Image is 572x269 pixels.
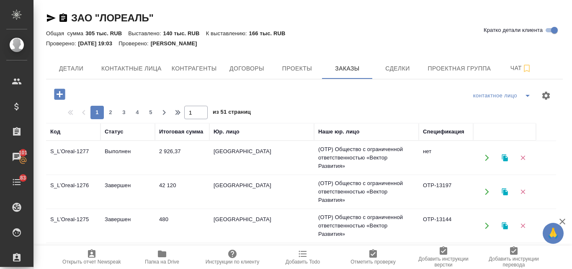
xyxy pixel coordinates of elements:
td: 2 926,37 [155,143,209,172]
span: Настроить таблицу [536,86,556,106]
span: Заказы [327,63,367,74]
p: К выставлению: [206,30,249,37]
span: Проектная группа [428,63,491,74]
div: Спецификация [423,128,464,136]
button: Отметить проверку [338,245,408,269]
button: Клонировать [496,183,513,201]
button: Добавить инструкции верстки [408,245,479,269]
td: [GEOGRAPHIC_DATA] [209,177,314,206]
button: Открыть [478,217,495,235]
button: Клонировать [496,217,513,235]
button: 3 [117,106,131,119]
div: Статус [105,128,124,136]
button: Добавить проект [48,86,71,103]
span: Сделки [377,63,417,74]
span: Открыть отчет Newspeak [62,259,121,265]
button: Открыть отчет Newspeak [57,245,127,269]
button: Клонировать [496,149,513,167]
div: Наше юр. лицо [318,128,360,136]
td: [GEOGRAPHIC_DATA] [209,211,314,240]
span: Добавить Todo [286,259,320,265]
button: Удалить [514,183,531,201]
td: S_L’Oreal-1276 [46,177,100,206]
span: Папка на Drive [145,259,179,265]
span: Контрагенты [172,63,217,74]
span: Детали [51,63,91,74]
td: нет [419,143,473,172]
span: Отметить проверку [350,259,395,265]
span: 5 [144,108,157,117]
p: Проверено: [119,40,151,47]
td: 42 120 [155,177,209,206]
button: 🙏 [543,223,564,244]
button: Удалить [514,149,531,167]
button: Скопировать ссылку [58,13,68,23]
button: 4 [131,106,144,119]
button: Открыть [478,183,495,201]
td: Выполнен [100,143,155,172]
span: Инструкции по клиенту [206,259,260,265]
td: S_L’Oreal-1275 [46,211,100,240]
a: ЗАО "ЛОРЕАЛЬ" [71,12,154,24]
p: [PERSON_NAME] [151,40,204,47]
span: Договоры [227,63,267,74]
span: 🙏 [546,225,560,242]
td: S_L’Oreal-1277 [46,143,100,172]
p: 140 тыс. RUB [163,30,206,37]
button: 2 [104,106,117,119]
td: OTP-13197 [419,177,473,206]
td: Завершен [100,177,155,206]
button: Открыть [478,149,495,167]
button: Скопировать ссылку для ЯМессенджера [46,13,56,23]
span: Добавить инструкции верстки [413,256,474,268]
td: (OTP) Общество с ограниченной ответственностью «Вектор Развития» [314,209,419,243]
span: 101 [14,149,33,157]
div: Код [50,128,60,136]
button: Инструкции по клиенту [197,245,268,269]
span: 3 [117,108,131,117]
span: из 51 страниц [213,107,251,119]
p: [DATE] 19:03 [78,40,119,47]
button: Удалить [514,217,531,235]
td: (OTP) Общество с ограниченной ответственностью «Вектор Развития» [314,175,419,209]
button: Добавить инструкции перевода [479,245,549,269]
button: Папка на Drive [127,245,197,269]
td: Завершен [100,211,155,240]
svg: Подписаться [522,63,532,73]
a: 101 [2,146,31,167]
span: 2 [104,108,117,117]
p: Проверено: [46,40,78,47]
p: Выставлено: [128,30,163,37]
span: 83 [15,174,31,182]
span: Кратко детали клиента [484,26,543,34]
td: OTP-13144 [419,211,473,240]
span: Контактные лица [101,63,162,74]
td: 480 [155,211,209,240]
span: Чат [501,63,541,73]
p: 305 тыс. RUB [85,30,128,37]
button: Добавить Todo [268,245,338,269]
p: 166 тыс. RUB [249,30,292,37]
div: Юр. лицо [214,128,240,136]
span: Проекты [277,63,317,74]
td: [GEOGRAPHIC_DATA] [209,143,314,172]
button: 5 [144,106,157,119]
div: split button [471,89,536,102]
span: Добавить инструкции перевода [484,256,544,268]
div: Итоговая сумма [159,128,203,136]
a: 83 [2,172,31,193]
p: Общая сумма [46,30,85,37]
td: (OTP) Общество с ограниченной ответственностью «Вектор Развития» [314,141,419,175]
span: 4 [131,108,144,117]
